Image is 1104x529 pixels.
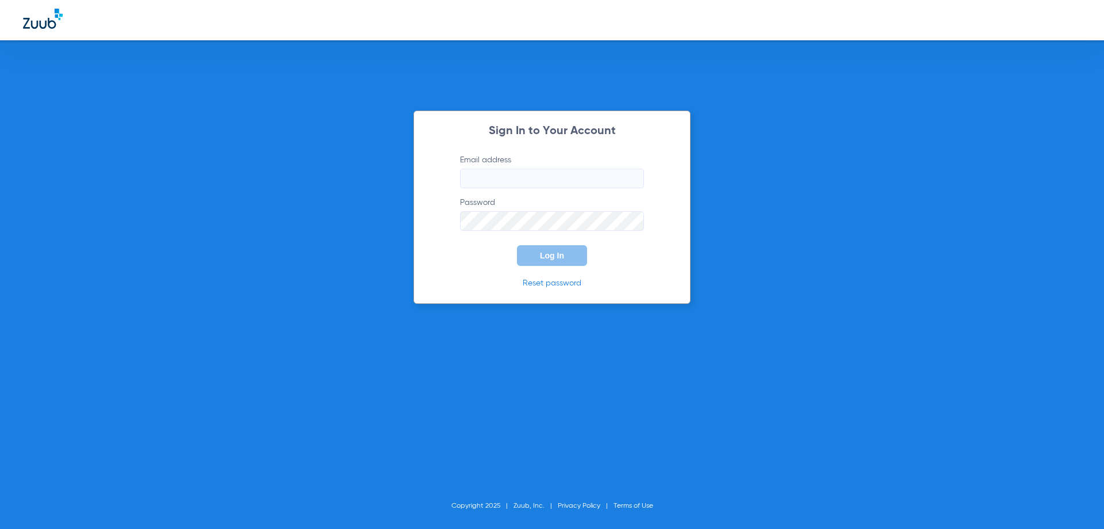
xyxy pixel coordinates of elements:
label: Email address [460,154,644,188]
li: Copyright 2025 [451,500,513,512]
li: Zuub, Inc. [513,500,558,512]
h2: Sign In to Your Account [443,125,661,137]
button: Log In [517,245,587,266]
label: Password [460,197,644,231]
a: Reset password [523,279,581,287]
a: Privacy Policy [558,503,600,509]
a: Terms of Use [614,503,653,509]
input: Email address [460,169,644,188]
img: Zuub Logo [23,9,63,29]
span: Log In [540,251,564,260]
input: Password [460,211,644,231]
